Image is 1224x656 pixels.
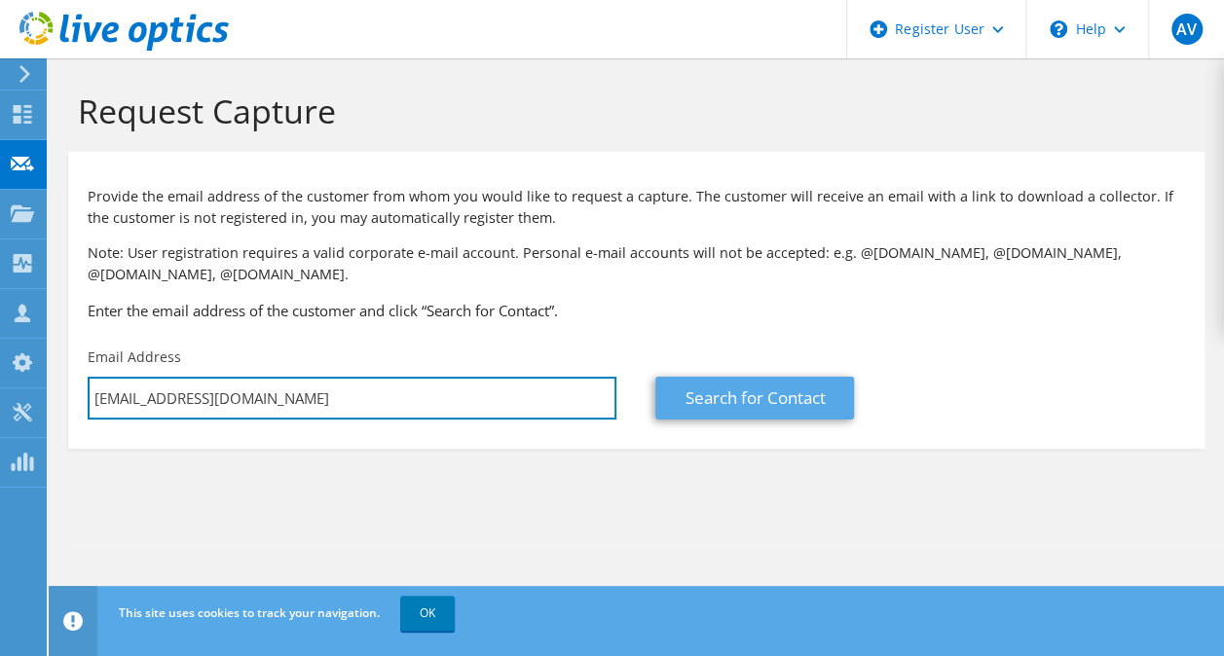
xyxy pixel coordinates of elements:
[655,377,854,419] a: Search for Contact
[88,347,181,367] label: Email Address
[1171,14,1203,45] span: AV
[88,242,1185,285] p: Note: User registration requires a valid corporate e-mail account. Personal e-mail accounts will ...
[400,596,455,631] a: OK
[1050,20,1067,38] svg: \n
[78,91,1185,131] h1: Request Capture
[88,186,1185,229] p: Provide the email address of the customer from whom you would like to request a capture. The cust...
[88,300,1185,321] h3: Enter the email address of the customer and click “Search for Contact”.
[119,604,380,621] span: This site uses cookies to track your navigation.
